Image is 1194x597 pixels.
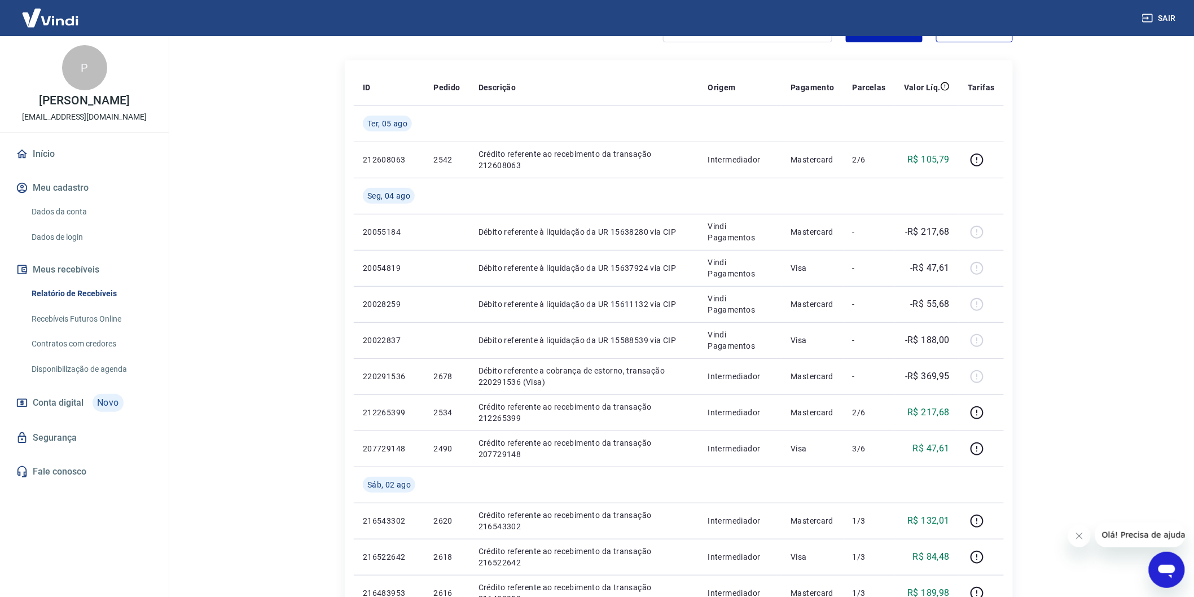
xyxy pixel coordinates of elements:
p: Débito referente à liquidação da UR 15611132 via CIP [479,298,690,310]
p: 2618 [433,551,460,563]
p: - [853,335,886,346]
span: Sáb, 02 ago [367,479,411,490]
a: Relatório de Recebíveis [27,282,155,305]
p: Mastercard [791,515,835,526]
p: 207729148 [363,443,415,454]
p: -R$ 217,68 [905,225,950,239]
iframe: Mensagem da empresa [1095,523,1185,547]
p: 216522642 [363,551,415,563]
img: Vindi [14,1,87,35]
p: Pedido [433,82,460,93]
a: Fale conosco [14,459,155,484]
p: Intermediador [708,371,773,382]
p: Descrição [479,82,516,93]
p: R$ 84,48 [913,550,950,564]
a: Disponibilização de agenda [27,358,155,381]
p: Crédito referente ao recebimento da transação 212265399 [479,401,690,424]
p: 20022837 [363,335,415,346]
p: Crédito referente ao recebimento da transação 216543302 [479,510,690,532]
p: 212608063 [363,154,415,165]
p: - [853,371,886,382]
p: Intermediador [708,515,773,526]
p: 2/6 [853,407,886,418]
p: Intermediador [708,443,773,454]
p: 2542 [433,154,460,165]
button: Sair [1140,8,1180,29]
span: Ter, 05 ago [367,118,407,129]
p: Visa [791,262,835,274]
p: 20055184 [363,226,415,238]
button: Meus recebíveis [14,257,155,282]
p: 20028259 [363,298,415,310]
p: Mastercard [791,226,835,238]
span: Seg, 04 ago [367,190,410,201]
p: Débito referente à liquidação da UR 15637924 via CIP [479,262,690,274]
p: Débito referente à liquidação da UR 15588539 via CIP [479,335,690,346]
p: 212265399 [363,407,415,418]
p: Pagamento [791,82,835,93]
p: - [853,262,886,274]
p: -R$ 188,00 [905,333,950,347]
p: Vindi Pagamentos [708,221,773,243]
a: Dados da conta [27,200,155,223]
p: Crédito referente ao recebimento da transação 212608063 [479,148,690,171]
p: Visa [791,551,835,563]
p: Mastercard [791,154,835,165]
p: Parcelas [853,82,886,93]
p: Intermediador [708,551,773,563]
p: - [853,226,886,238]
p: 2/6 [853,154,886,165]
p: ID [363,82,371,93]
p: -R$ 55,68 [911,297,950,311]
iframe: Fechar mensagem [1068,525,1091,547]
p: Mastercard [791,407,835,418]
p: R$ 105,79 [908,153,950,166]
p: 1/3 [853,515,886,526]
p: Crédito referente ao recebimento da transação 207729148 [479,437,690,460]
p: Origem [708,82,736,93]
p: 216543302 [363,515,415,526]
a: Dados de login [27,226,155,249]
p: Vindi Pagamentos [708,257,773,279]
p: Débito referente a cobrança de estorno, transação 220291536 (Visa) [479,365,690,388]
a: Segurança [14,425,155,450]
p: Visa [791,335,835,346]
p: Crédito referente ao recebimento da transação 216522642 [479,546,690,568]
p: Intermediador [708,407,773,418]
p: R$ 217,68 [908,406,950,419]
span: Olá! Precisa de ajuda? [7,8,95,17]
button: Meu cadastro [14,175,155,200]
p: 2678 [433,371,460,382]
p: R$ 47,61 [913,442,950,455]
p: 2620 [433,515,460,526]
p: Vindi Pagamentos [708,293,773,315]
p: Mastercard [791,371,835,382]
iframe: Botão para abrir a janela de mensagens [1149,552,1185,588]
p: Mastercard [791,298,835,310]
p: 2534 [433,407,460,418]
p: Intermediador [708,154,773,165]
p: R$ 132,01 [908,514,950,528]
p: [PERSON_NAME] [39,95,129,107]
p: [EMAIL_ADDRESS][DOMAIN_NAME] [22,111,147,123]
a: Conta digitalNovo [14,389,155,416]
p: -R$ 369,95 [905,370,950,383]
p: Valor Líq. [904,82,941,93]
div: P [62,45,107,90]
p: Débito referente à liquidação da UR 15638280 via CIP [479,226,690,238]
p: 3/6 [853,443,886,454]
a: Início [14,142,155,166]
p: 2490 [433,443,460,454]
p: - [853,298,886,310]
p: 220291536 [363,371,415,382]
span: Conta digital [33,395,84,411]
p: -R$ 47,61 [911,261,950,275]
p: Visa [791,443,835,454]
p: 20054819 [363,262,415,274]
a: Contratos com credores [27,332,155,355]
span: Novo [93,394,124,412]
p: 1/3 [853,551,886,563]
p: Vindi Pagamentos [708,329,773,352]
p: Tarifas [968,82,995,93]
a: Recebíveis Futuros Online [27,308,155,331]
